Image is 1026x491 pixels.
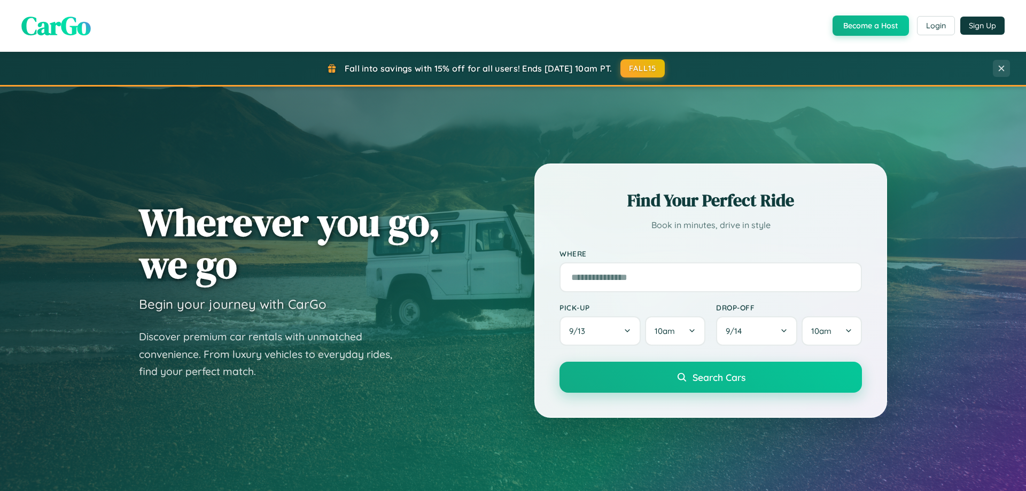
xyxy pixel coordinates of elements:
[833,15,909,36] button: Become a Host
[21,8,91,43] span: CarGo
[559,189,862,212] h2: Find Your Perfect Ride
[716,303,862,312] label: Drop-off
[960,17,1005,35] button: Sign Up
[693,371,745,383] span: Search Cars
[569,326,590,336] span: 9 / 13
[139,201,440,285] h1: Wherever you go, we go
[655,326,675,336] span: 10am
[345,63,612,74] span: Fall into savings with 15% off for all users! Ends [DATE] 10am PT.
[726,326,747,336] span: 9 / 14
[139,296,327,312] h3: Begin your journey with CarGo
[139,328,406,380] p: Discover premium car rentals with unmatched convenience. From luxury vehicles to everyday rides, ...
[645,316,705,346] button: 10am
[811,326,831,336] span: 10am
[559,362,862,393] button: Search Cars
[620,59,665,77] button: FALL15
[559,303,705,312] label: Pick-up
[802,316,862,346] button: 10am
[559,316,641,346] button: 9/13
[559,217,862,233] p: Book in minutes, drive in style
[917,16,955,35] button: Login
[559,249,862,258] label: Where
[716,316,797,346] button: 9/14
